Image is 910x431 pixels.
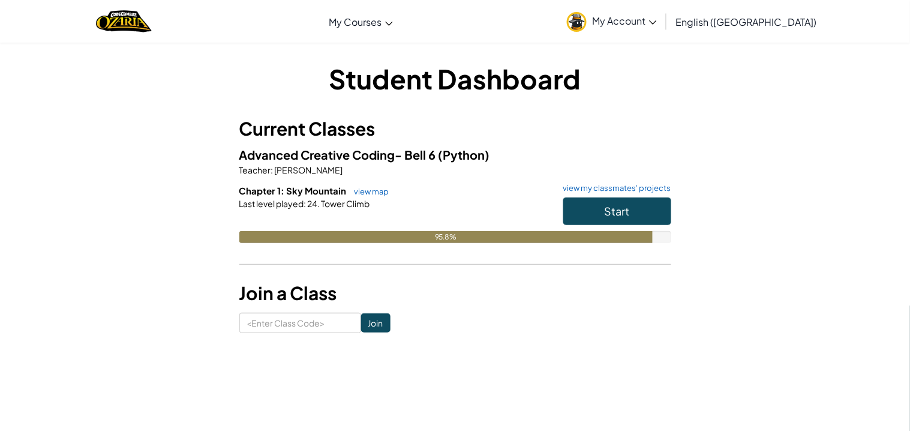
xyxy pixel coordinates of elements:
[239,147,439,162] span: Advanced Creative Coding- Bell 6
[239,115,671,142] h3: Current Classes
[563,197,671,225] button: Start
[239,60,671,97] h1: Student Dashboard
[239,231,653,243] div: 95.8%
[320,198,370,209] span: Tower Climb
[676,16,817,28] span: English ([GEOGRAPHIC_DATA])
[593,14,657,27] span: My Account
[239,280,671,307] h3: Join a Class
[361,313,391,333] input: Join
[239,185,349,196] span: Chapter 1: Sky Mountain
[239,164,271,175] span: Teacher
[274,164,343,175] span: [PERSON_NAME]
[239,198,304,209] span: Last level played
[605,204,630,218] span: Start
[96,9,152,34] a: Ozaria by CodeCombat logo
[557,184,671,192] a: view my classmates' projects
[239,313,361,333] input: <Enter Class Code>
[96,9,152,34] img: Home
[323,5,399,38] a: My Courses
[271,164,274,175] span: :
[439,147,490,162] span: (Python)
[561,2,663,40] a: My Account
[329,16,382,28] span: My Courses
[567,12,587,32] img: avatar
[304,198,307,209] span: :
[307,198,320,209] span: 24.
[670,5,823,38] a: English ([GEOGRAPHIC_DATA])
[349,187,389,196] a: view map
